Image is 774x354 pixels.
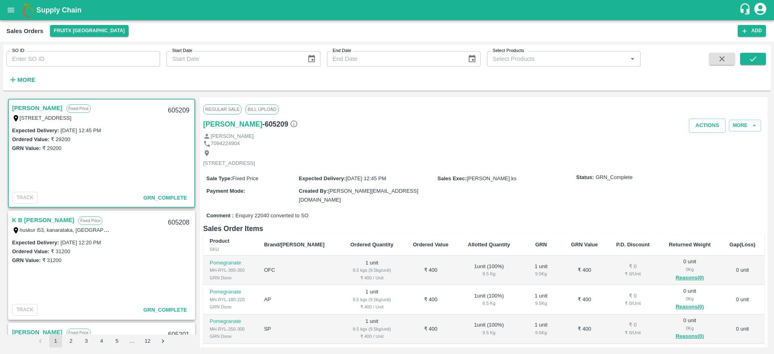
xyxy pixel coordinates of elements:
[739,3,753,17] div: customer-support
[36,4,739,16] a: Supply Chain
[80,335,93,348] button: Go to page 3
[464,321,514,336] div: 1 unit ( 100 %)
[232,175,258,181] span: Fixed Price
[203,160,255,167] p: [STREET_ADDRESS]
[210,303,251,310] div: GRN Done
[163,325,194,344] div: 605201
[347,303,397,310] div: ₹ 400 / Unit
[666,302,714,312] button: Reasons(0)
[576,174,594,181] label: Status:
[110,335,123,348] button: Go to page 5
[464,263,514,278] div: 1 unit ( 100 %)
[333,48,351,54] label: End Date
[12,215,74,225] a: K B [PERSON_NAME]
[347,267,397,274] div: 9.5 kgs (9.5kg/unit)
[51,248,70,254] label: ₹ 31200
[340,256,403,285] td: 1 unit
[613,300,652,307] div: ₹ 0 / Unit
[616,242,649,248] b: P.D. Discount
[6,26,44,36] div: Sales Orders
[6,73,37,87] button: More
[206,212,234,220] label: Comment :
[669,242,711,248] b: Returned Weight
[347,274,397,281] div: ₹ 400 / Unit
[613,329,652,336] div: ₹ 0 / Unit
[613,321,652,329] div: ₹ 0
[613,292,652,300] div: ₹ 0
[730,242,755,248] b: Gap(Loss)
[258,285,340,314] td: AP
[17,77,35,83] strong: More
[20,115,72,121] label: [STREET_ADDRESS]
[203,119,262,130] h6: [PERSON_NAME]
[210,325,251,333] div: MH-RYL-250-300
[20,2,36,18] img: logo
[172,48,192,54] label: Start Date
[526,263,556,278] div: 1 unit
[437,175,466,181] label: Sales Exec :
[211,140,240,148] p: 7094224904
[12,145,41,151] label: GRN Value:
[210,267,251,274] div: MH-RYL-300-350
[720,256,764,285] td: 0 unit
[20,227,398,233] label: huskur i53, kanarataka, [GEOGRAPHIC_DATA], [GEOGRAPHIC_DATA] ([GEOGRAPHIC_DATA]) Urban, [GEOGRAPH...
[571,242,598,248] b: GRN Value
[666,273,714,283] button: Reasons(0)
[141,335,154,348] button: Go to page 12
[627,54,638,64] button: Open
[299,175,345,181] label: Expected Delivery :
[144,307,187,313] span: GRN_Complete
[526,321,556,336] div: 1 unit
[613,263,652,271] div: ₹ 0
[562,314,607,344] td: ₹ 400
[467,175,517,181] span: [PERSON_NAME].ks
[346,175,386,181] span: [DATE] 12:45 PM
[67,329,91,337] p: Fixed Price
[526,292,556,307] div: 1 unit
[526,270,556,277] div: 9.5 Kg
[404,314,458,344] td: ₹ 400
[304,51,319,67] button: Choose date
[464,270,514,277] div: 9.5 Kg
[347,333,397,340] div: ₹ 400 / Unit
[468,242,510,248] b: Allotted Quantity
[595,174,633,181] span: GRN_Complete
[36,6,81,14] b: Supply Chain
[64,335,77,348] button: Go to page 2
[156,335,169,348] button: Go to next page
[12,136,49,142] label: Ordered Value:
[258,256,340,285] td: OFC
[753,2,768,19] div: account of current user
[489,54,625,64] input: Select Products
[144,195,187,201] span: GRN_Complete
[12,127,59,133] label: Expected Delivery :
[203,223,764,234] h6: Sales Order Items
[613,270,652,277] div: ₹ 0 / Unit
[340,314,403,344] td: 1 unit
[464,329,514,336] div: 9.5 Kg
[526,329,556,336] div: 9.5 Kg
[464,51,480,67] button: Choose date
[210,238,229,244] b: Product
[350,242,393,248] b: Ordered Quantity
[12,257,41,263] label: GRN Value:
[666,258,714,282] div: 0 unit
[206,175,232,181] label: Sale Type :
[2,1,20,19] button: open drawer
[67,104,91,113] p: Fixed Price
[720,285,764,314] td: 0 unit
[340,285,403,314] td: 1 unit
[49,335,62,348] button: page 1
[210,246,251,253] div: SKU
[535,242,547,248] b: GRN
[95,335,108,348] button: Go to page 4
[166,51,301,67] input: Start Date
[262,119,298,130] h6: - 605209
[203,104,241,114] span: Regular Sale
[404,256,458,285] td: ₹ 400
[299,188,328,194] label: Created By :
[211,133,254,140] p: [PERSON_NAME]
[562,256,607,285] td: ₹ 400
[729,120,761,131] button: More
[42,145,62,151] label: ₹ 29200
